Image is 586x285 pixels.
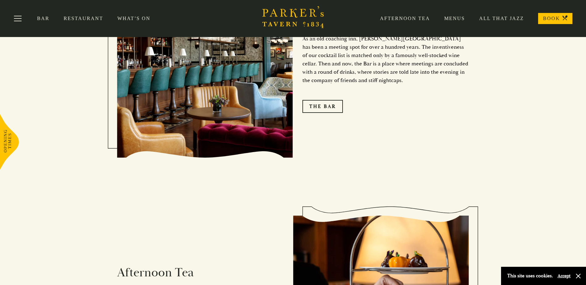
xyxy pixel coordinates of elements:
a: The Bar [302,100,343,113]
p: This site uses cookies. [507,271,553,280]
p: As an old coaching inn, [PERSON_NAME][GEOGRAPHIC_DATA] has been a meeting spot for over a hundred... [302,35,469,85]
button: Close and accept [575,273,581,279]
h2: Afternoon Tea [117,265,284,280]
button: Accept [558,273,571,279]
